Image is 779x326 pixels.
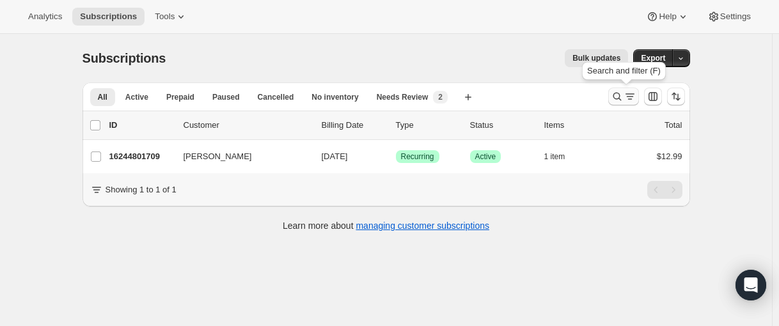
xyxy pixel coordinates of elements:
[657,151,682,161] span: $12.99
[572,53,620,63] span: Bulk updates
[438,92,443,102] span: 2
[28,12,62,22] span: Analytics
[544,119,608,132] div: Items
[109,150,173,163] p: 16244801709
[565,49,628,67] button: Bulk updates
[396,119,460,132] div: Type
[700,8,759,26] button: Settings
[212,92,240,102] span: Paused
[638,8,696,26] button: Help
[608,88,639,105] button: Search and filter results
[109,148,682,166] div: 16244801709[PERSON_NAME][DATE]SuccessRecurringSuccessActive1 item$12.99
[109,119,682,132] div: IDCustomerBilling DateTypeStatusItemsTotal
[80,12,137,22] span: Subscriptions
[322,119,386,132] p: Billing Date
[356,221,489,231] a: managing customer subscriptions
[184,119,311,132] p: Customer
[166,92,194,102] span: Prepaid
[641,53,665,63] span: Export
[647,181,682,199] nav: Pagination
[72,8,145,26] button: Subscriptions
[155,12,175,22] span: Tools
[322,151,348,161] span: [DATE]
[544,151,565,162] span: 1 item
[258,92,294,102] span: Cancelled
[736,270,766,300] div: Open Intercom Messenger
[184,150,252,163] span: [PERSON_NAME]
[377,92,429,102] span: Needs Review
[20,8,70,26] button: Analytics
[475,151,496,162] span: Active
[633,49,673,67] button: Export
[401,151,434,162] span: Recurring
[644,88,662,105] button: Customize table column order and visibility
[283,219,489,232] p: Learn more about
[311,92,358,102] span: No inventory
[109,119,173,132] p: ID
[98,92,107,102] span: All
[544,148,579,166] button: 1 item
[470,119,534,132] p: Status
[458,88,478,106] button: Create new view
[176,146,304,167] button: [PERSON_NAME]
[659,12,676,22] span: Help
[720,12,751,22] span: Settings
[147,8,195,26] button: Tools
[125,92,148,102] span: Active
[106,183,177,196] p: Showing 1 to 1 of 1
[665,119,682,132] p: Total
[83,51,166,65] span: Subscriptions
[667,88,685,105] button: Sort the results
